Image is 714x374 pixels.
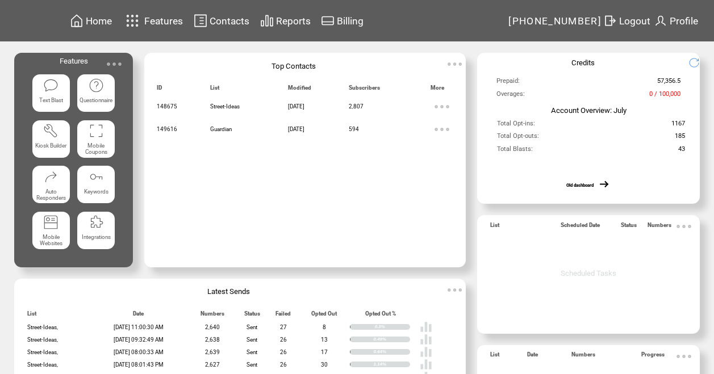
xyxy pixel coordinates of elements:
img: poll%20-%20white.svg [420,358,432,371]
div: 0.49% [374,337,410,342]
span: 149616 [157,126,177,132]
span: Home [86,15,112,27]
span: Sent [247,337,257,343]
span: Date [133,310,144,321]
img: ellypsis.svg [673,215,695,238]
img: poll%20-%20white.svg [420,333,432,346]
span: 148675 [157,103,177,110]
span: Integrations [82,234,111,240]
span: Opted Out % [365,310,396,321]
span: List [27,310,36,321]
a: Integrations [77,212,115,250]
a: Kiosk Builder [32,120,70,158]
div: 0.3% [375,324,410,330]
span: Mobile Websites [40,234,62,246]
span: Features [60,57,88,65]
img: integrations.svg [89,215,104,230]
a: Features [121,10,185,32]
span: Guardian [210,126,232,132]
img: mobile-websites.svg [43,215,59,230]
span: ID [157,85,162,95]
span: Street-Ideas [210,103,240,110]
div: 1.14% [374,362,410,367]
span: List [490,351,499,362]
span: 2,807 [349,103,364,110]
img: ellypsis.svg [431,118,453,141]
img: contacts.svg [194,14,207,28]
span: Sent [247,362,257,368]
img: tool%201.svg [43,123,59,138]
a: Keywords [77,166,115,204]
span: Keywords [84,188,108,195]
span: Prepaid: [496,77,520,89]
img: questionnaire.svg [89,78,104,93]
span: Total Blasts: [497,145,533,157]
span: Auto Responders [36,188,66,201]
img: exit.svg [603,14,617,28]
span: Credits [571,58,595,67]
span: Street-Ideas, [27,349,58,355]
img: auto-responders.svg [43,169,59,184]
span: 0 / 100,000 [649,90,680,102]
span: 26 [280,337,287,343]
a: Questionnaire [77,74,115,112]
a: Reports [258,12,312,30]
img: ellypsis.svg [431,95,453,118]
img: creidtcard.svg [321,14,335,28]
a: Contacts [192,12,251,30]
span: 17 [321,349,328,355]
span: Scheduled Date [561,222,600,232]
span: Overages: [496,90,525,102]
a: Logout [602,12,652,30]
span: 2,638 [205,337,220,343]
img: ellypsis.svg [673,345,695,368]
span: 43 [678,145,685,157]
span: Street-Ideas, [27,362,58,368]
span: Street-Ideas, [27,324,58,330]
img: features.svg [123,11,143,30]
span: Top Contacts [272,62,316,70]
span: 594 [349,126,359,132]
span: Street-Ideas, [27,337,58,343]
span: Billing [337,15,364,27]
span: Contacts [210,15,249,27]
a: Mobile Coupons [77,120,115,158]
span: Opted Out [311,310,337,321]
span: More [431,85,444,95]
span: Profile [670,15,698,27]
span: 13 [321,337,328,343]
span: List [490,222,499,232]
img: poll%20-%20white.svg [420,346,432,358]
span: [DATE] 11:00:30 AM [114,324,164,330]
span: Total Opt-outs: [497,132,539,144]
span: [DATE] [288,126,304,132]
span: Scheduled Tasks [561,269,616,278]
span: 8 [323,324,326,330]
span: 26 [280,362,287,368]
span: Numbers [648,222,671,232]
span: 57,356.5 [657,77,680,89]
span: Failed [275,310,291,321]
span: Questionnaire [80,97,112,103]
img: chart.svg [260,14,274,28]
img: ellypsis.svg [103,53,126,75]
span: [DATE] 09:32:49 AM [114,337,164,343]
span: 2,627 [205,362,220,368]
img: poll%20-%20white.svg [420,321,432,333]
img: text-blast.svg [43,78,59,93]
span: 30 [321,362,328,368]
span: Kiosk Builder [35,142,66,149]
span: Logout [619,15,650,27]
span: Sent [247,324,257,330]
div: 0.64% [374,349,410,355]
span: Mobile Coupons [85,142,107,155]
a: Text Blast [32,74,70,112]
span: List [210,85,219,95]
span: [DATE] 08:01:43 PM [114,362,164,368]
img: refresh.png [688,57,707,69]
span: Sent [247,349,257,355]
span: Subscribers [349,85,380,95]
span: Text Blast [39,97,63,103]
a: Mobile Websites [32,212,70,250]
span: 1167 [671,120,685,131]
